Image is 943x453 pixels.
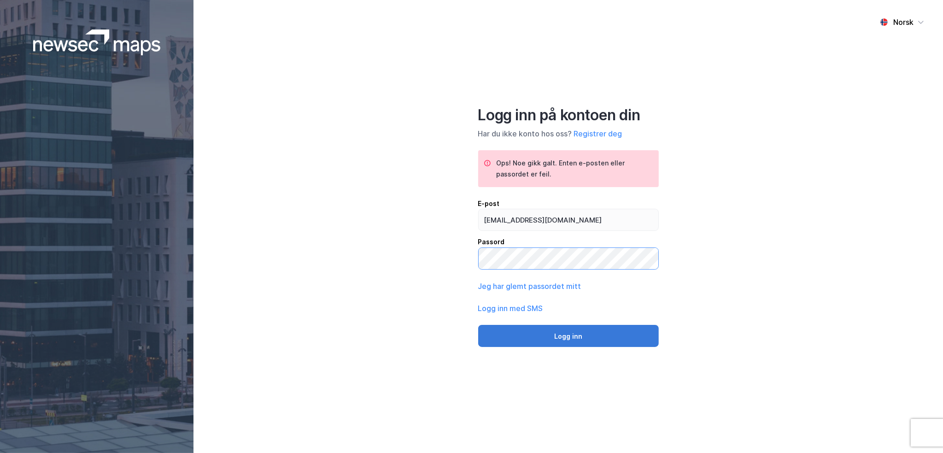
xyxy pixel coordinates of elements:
[478,236,659,247] div: Passord
[478,106,659,124] div: Logg inn på kontoen din
[897,409,943,453] div: Kontrollprogram for chat
[478,281,581,292] button: Jeg har glemt passordet mitt
[478,128,659,139] div: Har du ikke konto hos oss?
[478,198,659,209] div: E-post
[478,303,543,314] button: Logg inn med SMS
[574,128,622,139] button: Registrer deg
[478,325,659,347] button: Logg inn
[33,29,161,55] img: logoWhite.bf58a803f64e89776f2b079ca2356427.svg
[893,17,914,28] div: Norsk
[497,158,651,180] div: Ops! Noe gikk galt. Enten e-posten eller passordet er feil.
[897,409,943,453] iframe: Chat Widget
